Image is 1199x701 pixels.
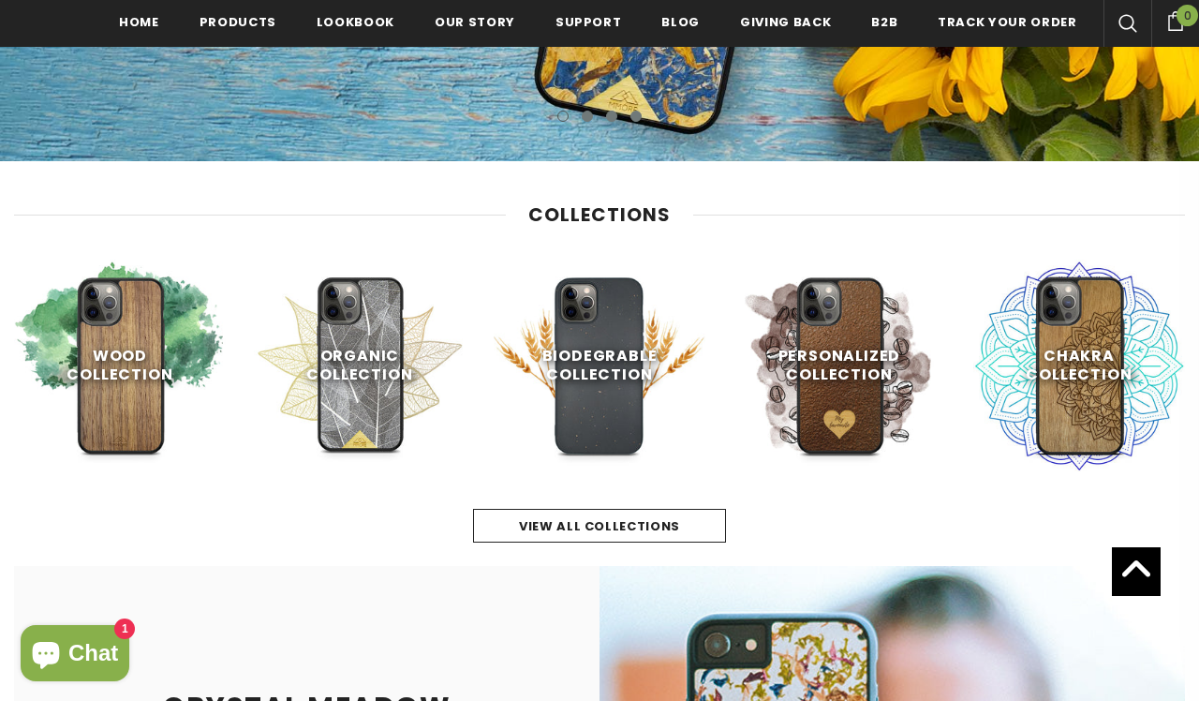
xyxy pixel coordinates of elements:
[15,625,135,686] inbox-online-store-chat: Shopify online store chat
[555,13,622,31] span: support
[528,201,671,228] span: Collections
[119,13,159,31] span: Home
[1177,5,1198,26] span: 0
[630,111,642,122] button: 4
[740,13,831,31] span: Giving back
[317,13,394,31] span: Lookbook
[661,13,700,31] span: Blog
[200,13,276,31] span: Products
[1151,8,1199,31] a: 0
[606,111,617,122] button: 3
[435,13,515,31] span: Our Story
[557,111,569,122] button: 1
[473,509,726,543] a: view all collections
[519,517,680,535] span: view all collections
[871,13,897,31] span: B2B
[582,111,593,122] button: 2
[938,13,1076,31] span: Track your order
